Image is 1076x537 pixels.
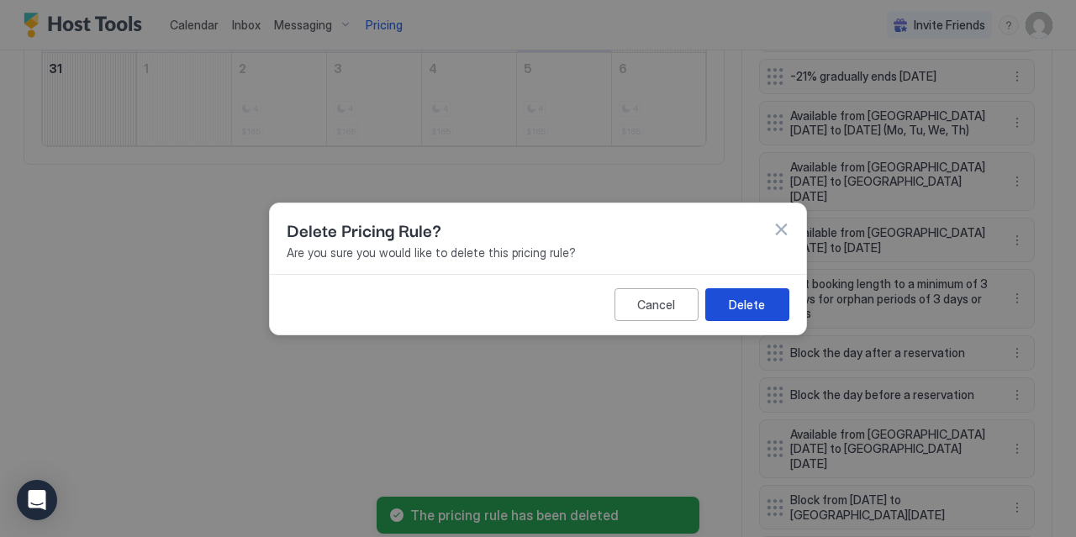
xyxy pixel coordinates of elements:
[729,295,765,313] div: Delete
[705,287,789,320] button: Delete
[614,287,699,320] button: Cancel
[287,245,789,260] span: Are you sure you would like to delete this pricing rule?
[637,295,675,313] div: Cancel
[17,480,57,520] div: Open Intercom Messenger
[287,217,441,242] span: Delete Pricing Rule?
